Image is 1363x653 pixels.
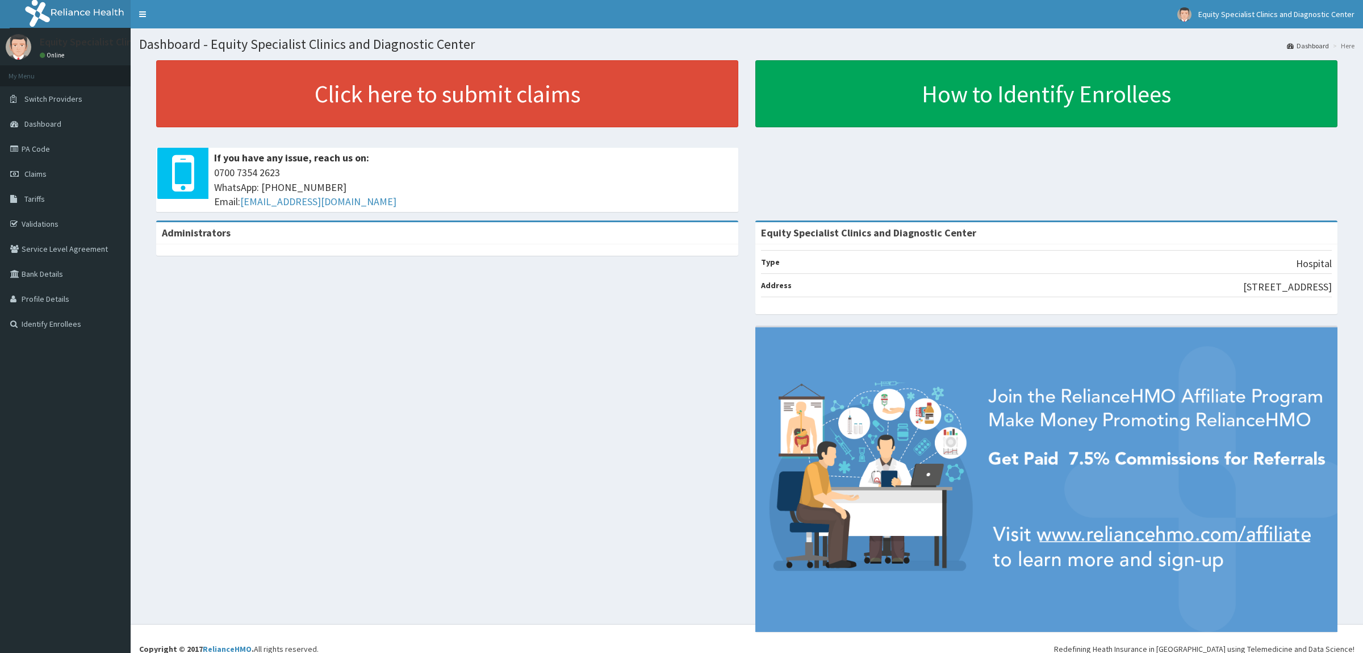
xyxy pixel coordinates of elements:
strong: Equity Specialist Clinics and Diagnostic Center [761,226,976,239]
span: Claims [24,169,47,179]
img: provider-team-banner.png [755,327,1337,632]
img: User Image [6,34,31,60]
a: Online [40,51,67,59]
a: Dashboard [1287,41,1329,51]
p: [STREET_ADDRESS] [1243,280,1332,294]
b: Administrators [162,226,231,239]
a: Click here to submit claims [156,60,738,127]
span: Tariffs [24,194,45,204]
img: User Image [1177,7,1191,22]
b: If you have any issue, reach us on: [214,151,369,164]
span: Switch Providers [24,94,82,104]
p: Hospital [1296,256,1332,271]
span: Dashboard [24,119,61,129]
b: Type [761,257,780,267]
a: [EMAIL_ADDRESS][DOMAIN_NAME] [240,195,396,208]
span: Equity Specialist Clinics and Diagnostic Center [1198,9,1354,19]
span: 0700 7354 2623 WhatsApp: [PHONE_NUMBER] Email: [214,165,733,209]
a: How to Identify Enrollees [755,60,1337,127]
p: Equity Specialist Clinics and Diagnostic Center [40,37,245,47]
b: Address [761,280,792,290]
li: Here [1330,41,1354,51]
h1: Dashboard - Equity Specialist Clinics and Diagnostic Center [139,37,1354,52]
